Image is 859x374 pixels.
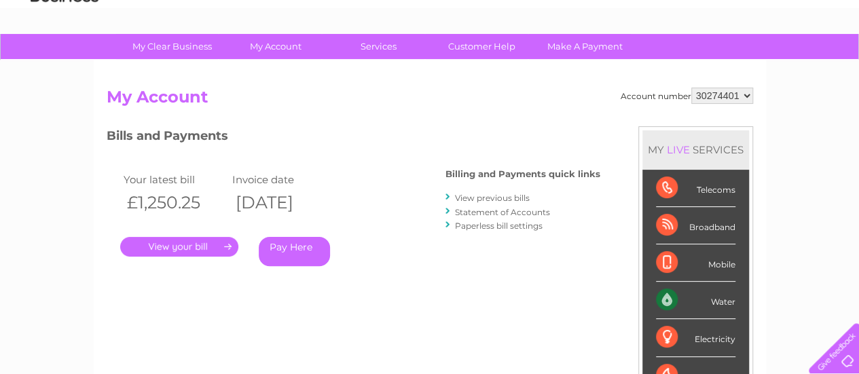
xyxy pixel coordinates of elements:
td: Your latest bill [120,170,229,189]
div: Broadband [656,207,735,244]
div: Telecoms [656,170,735,207]
th: [DATE] [229,189,337,217]
img: logo.png [30,35,99,77]
a: Contact [769,58,802,68]
div: Clear Business is a trading name of Verastar Limited (registered in [GEOGRAPHIC_DATA] No. 3667643... [109,7,751,66]
a: 0333 014 3131 [603,7,697,24]
a: Services [323,34,435,59]
a: View previous bills [455,193,530,203]
a: Paperless bill settings [455,221,543,231]
h2: My Account [107,88,753,113]
td: Invoice date [229,170,337,189]
a: Energy [654,58,684,68]
a: Water [620,58,646,68]
a: . [120,237,238,257]
a: My Account [219,34,331,59]
div: Electricity [656,319,735,356]
a: Log out [814,58,846,68]
a: Pay Here [259,237,330,266]
div: LIVE [664,143,693,156]
a: Telecoms [692,58,733,68]
a: Statement of Accounts [455,207,550,217]
h4: Billing and Payments quick links [445,169,600,179]
a: Customer Help [426,34,538,59]
a: My Clear Business [116,34,228,59]
h3: Bills and Payments [107,126,600,150]
div: Account number [621,88,753,104]
th: £1,250.25 [120,189,229,217]
a: Blog [741,58,761,68]
a: Make A Payment [529,34,641,59]
div: Water [656,282,735,319]
div: Mobile [656,244,735,282]
div: MY SERVICES [642,130,749,169]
